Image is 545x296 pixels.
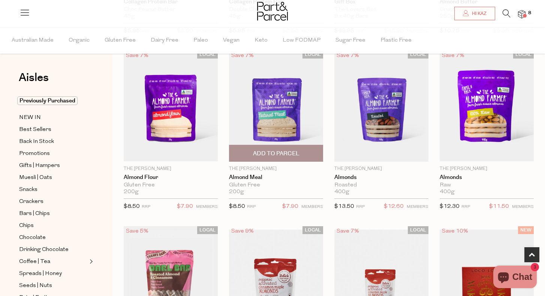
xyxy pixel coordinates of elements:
[19,137,54,146] span: Back In Stock
[19,125,51,134] span: Best Sellers
[301,205,323,209] small: MEMBERS
[69,27,90,54] span: Organic
[489,202,509,212] span: $11.50
[283,27,320,54] span: Low FODMAP
[526,10,533,17] span: 8
[518,10,526,18] a: 8
[19,185,87,194] a: Snacks
[151,27,178,54] span: Dairy Free
[513,51,534,59] span: LOCAL
[257,2,288,21] img: Part&Parcel
[380,27,412,54] span: Plastic Free
[440,226,470,236] div: Save 10%
[19,113,41,122] span: NEW IN
[229,165,323,172] p: The [PERSON_NAME]
[19,221,87,230] a: Chips
[334,174,428,181] a: Almonds
[461,205,470,209] small: RRP
[255,27,268,54] span: Keto
[407,205,428,209] small: MEMBERS
[334,189,349,195] span: 400g
[19,161,87,170] a: Gifts | Hampers
[88,257,93,266] button: Expand/Collapse Coffee | Tea
[247,205,256,209] small: RRP
[440,182,534,189] div: Raw
[19,209,87,218] a: Bars | Chips
[19,209,50,218] span: Bars | Chips
[124,51,151,61] div: Save 7%
[512,205,534,209] small: MEMBERS
[19,233,46,242] span: Chocolate
[19,72,49,91] a: Aisles
[408,51,428,59] span: LOCAL
[124,226,151,236] div: Save 5%
[440,189,455,195] span: 400g
[229,182,323,189] div: Gluten Free
[19,149,87,158] a: Promotions
[335,27,365,54] span: Sugar Free
[440,51,467,61] div: Save 7%
[302,51,323,59] span: LOCAL
[454,7,495,20] a: Hi kaz
[518,226,534,234] span: NEW
[19,197,43,206] span: Crackers
[491,266,539,290] inbox-online-store-chat: Shopify online store chat
[196,205,218,209] small: MEMBERS
[440,204,460,209] span: $12.30
[105,27,136,54] span: Gluten Free
[356,205,365,209] small: RRP
[124,189,139,195] span: 200g
[440,51,534,161] img: Almonds
[19,125,87,134] a: Best Sellers
[253,150,299,158] span: Add To Parcel
[334,226,361,236] div: Save 7%
[334,204,354,209] span: $13.50
[12,27,54,54] span: Australian Made
[19,245,87,254] a: Drinking Chocolate
[19,113,87,122] a: NEW IN
[229,145,323,162] button: Add To Parcel
[177,202,193,212] span: $7.90
[19,137,87,146] a: Back In Stock
[17,96,78,105] span: Previously Purchased
[124,51,218,161] img: Almond Flour
[124,182,218,189] div: Gluten Free
[19,161,60,170] span: Gifts | Hampers
[19,69,49,86] span: Aisles
[334,51,428,162] img: Almonds
[229,226,256,236] div: Save 9%
[229,204,245,209] span: $8.50
[19,269,62,278] span: Spreads | Honey
[229,51,323,162] img: Almond Meal
[229,51,256,61] div: Save 7%
[384,202,404,212] span: $12.60
[19,281,87,290] a: Seeds | Nuts
[197,51,218,59] span: LOCAL
[282,202,298,212] span: $7.90
[19,185,37,194] span: Snacks
[19,269,87,278] a: Spreads | Honey
[19,173,52,182] span: Muesli | Oats
[193,27,208,54] span: Paleo
[19,221,34,230] span: Chips
[440,174,534,181] a: Almonds
[19,257,50,266] span: Coffee | Tea
[124,165,218,172] p: The [PERSON_NAME]
[334,182,428,189] div: Roasted
[334,165,428,172] p: The [PERSON_NAME]
[19,245,69,254] span: Drinking Chocolate
[223,27,240,54] span: Vegan
[470,11,487,17] span: Hi kaz
[197,226,218,234] span: LOCAL
[19,173,87,182] a: Muesli | Oats
[142,205,150,209] small: RRP
[19,197,87,206] a: Crackers
[19,149,50,158] span: Promotions
[19,257,87,266] a: Coffee | Tea
[124,204,140,209] span: $8.50
[440,165,534,172] p: The [PERSON_NAME]
[302,226,323,234] span: LOCAL
[229,174,323,181] a: Almond Meal
[408,226,428,234] span: LOCAL
[334,51,361,61] div: Save 7%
